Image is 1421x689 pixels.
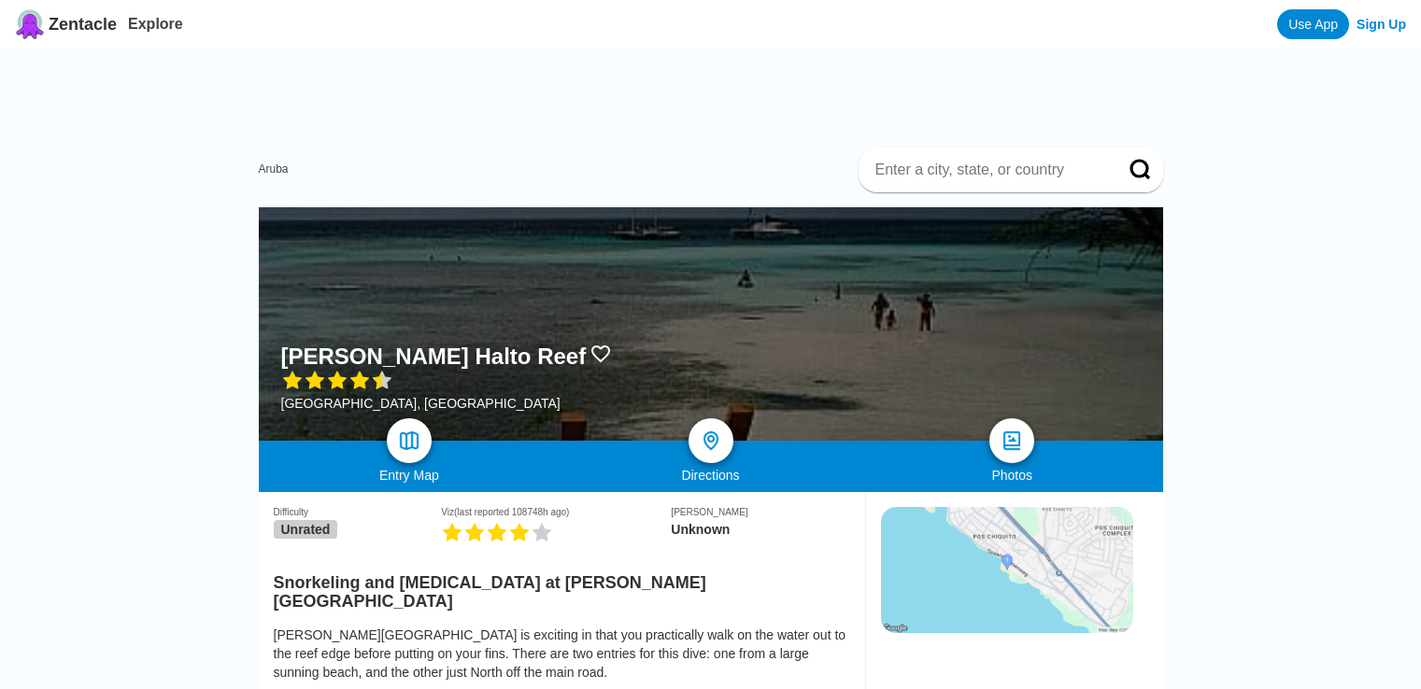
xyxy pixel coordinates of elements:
[861,468,1163,483] div: Photos
[1001,429,1023,452] img: photos
[1277,9,1349,39] a: Use App
[49,15,117,35] span: Zentacle
[387,418,432,463] a: map
[281,396,613,411] div: [GEOGRAPHIC_DATA], [GEOGRAPHIC_DATA]
[700,429,722,452] img: directions
[274,507,442,518] div: Difficulty
[128,16,183,32] a: Explore
[989,418,1034,463] a: photos
[560,468,861,483] div: Directions
[671,507,849,518] div: [PERSON_NAME]
[274,562,850,612] h2: Snorkeling and [MEDICAL_DATA] at [PERSON_NAME][GEOGRAPHIC_DATA]
[1357,17,1406,32] a: Sign Up
[881,507,1133,633] img: staticmap
[689,418,733,463] a: directions
[671,522,849,537] div: Unknown
[281,344,587,370] h1: [PERSON_NAME] Halto Reef
[441,507,671,518] div: Viz (last reported 108748h ago)
[259,162,289,176] a: Aruba
[274,520,338,539] span: Unrated
[15,9,45,39] img: Zentacle logo
[398,429,420,452] img: map
[874,161,1103,179] input: Enter a city, state, or country
[259,468,561,483] div: Entry Map
[15,9,117,39] a: Zentacle logoZentacle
